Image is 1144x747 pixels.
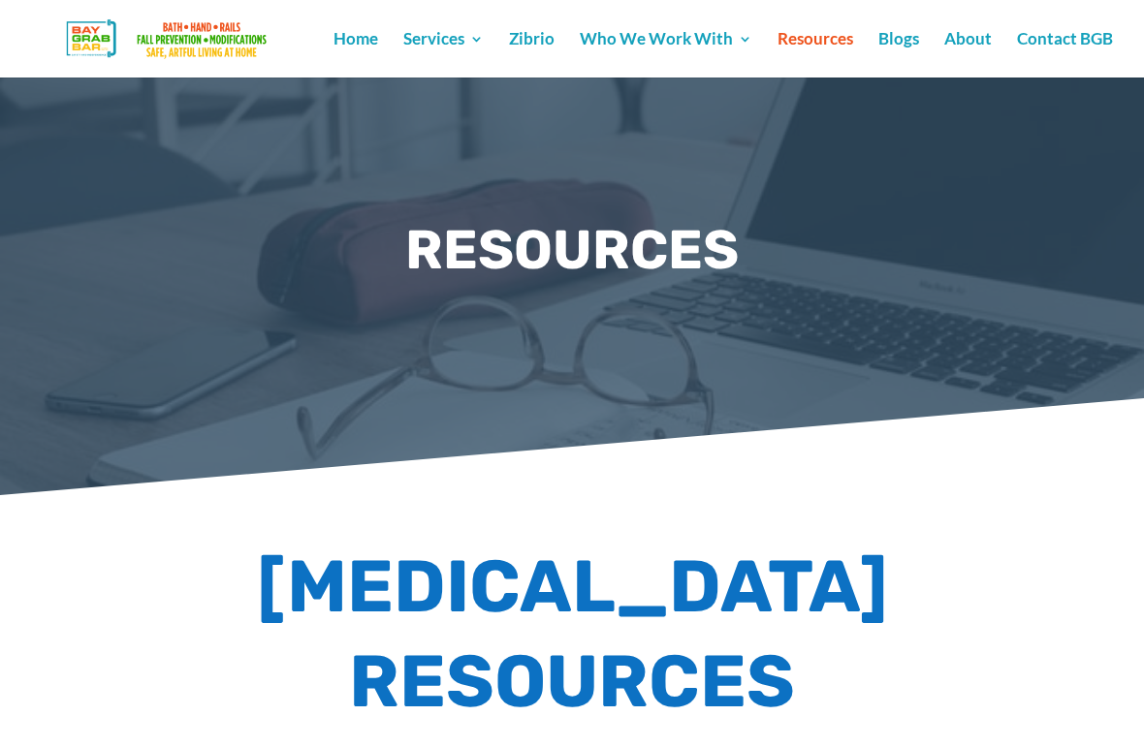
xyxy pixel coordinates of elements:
a: Zibrio [509,32,555,78]
img: Bay Grab Bar [33,14,305,64]
a: Services [403,32,484,78]
a: Resources [778,32,853,78]
a: Home [334,32,378,78]
h1: Resources [215,209,928,300]
a: Blogs [878,32,919,78]
a: Who We Work With [580,32,752,78]
h1: [MEDICAL_DATA] RESOURCES [114,540,1030,738]
a: About [944,32,992,78]
a: Contact BGB [1017,32,1113,78]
